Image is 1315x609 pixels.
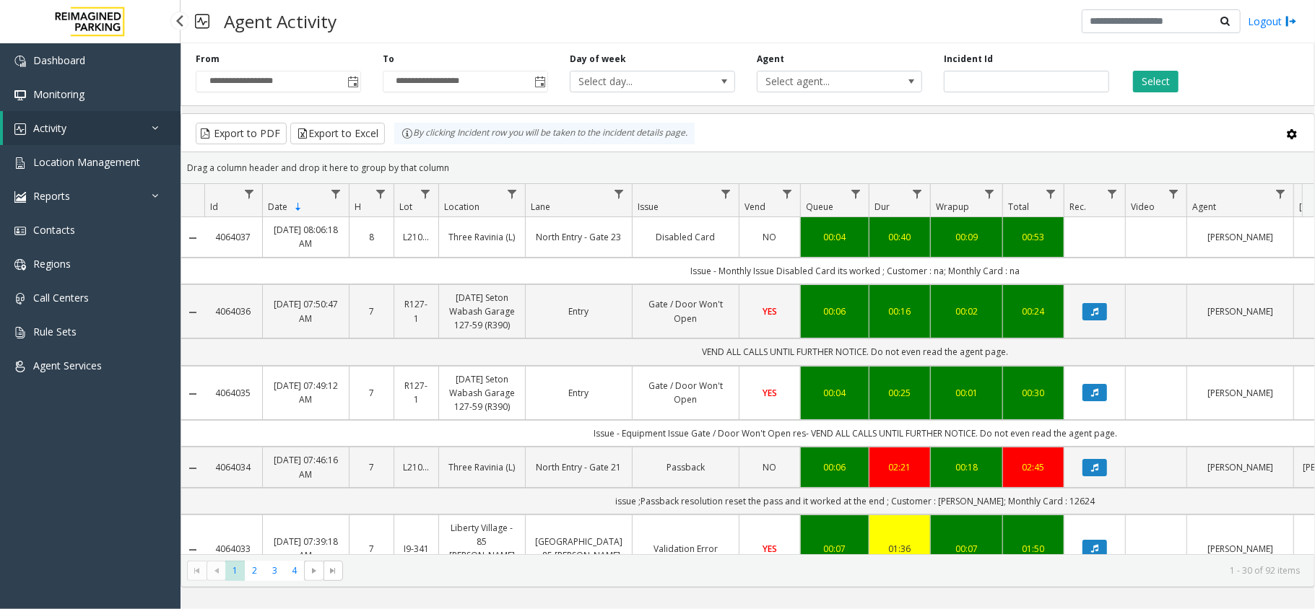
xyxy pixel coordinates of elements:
a: 4064036 [213,304,253,318]
a: 00:30 [1012,386,1055,400]
a: H Filter Menu [371,184,391,203]
a: 7 [358,304,385,318]
div: 00:53 [1012,230,1055,244]
a: 00:07 [939,542,994,556]
a: Location Filter Menu [503,184,522,203]
span: Lot [399,201,412,213]
a: Lane Filter Menu [609,184,629,203]
img: 'icon' [14,56,26,67]
span: Go to the last page [328,565,339,577]
a: North Entry - Gate 23 [534,230,623,244]
a: Collapse Details [181,307,204,318]
a: 00:02 [939,304,994,318]
label: To [383,53,394,66]
span: Go to the next page [308,565,320,577]
span: Toggle popup [531,71,547,92]
img: pageIcon [195,4,209,39]
h3: Agent Activity [217,4,344,39]
a: YES [748,304,791,318]
a: [DATE] 07:39:18 AM [272,535,340,562]
a: 00:04 [810,230,860,244]
span: Go to the next page [304,561,324,581]
a: 00:06 [810,460,860,474]
a: 00:25 [878,386,921,400]
a: Wrapup Filter Menu [980,184,999,203]
a: Collapse Details [181,463,204,474]
span: YES [763,305,777,317]
span: Location Management [33,155,140,169]
a: [PERSON_NAME] [1196,304,1285,318]
span: YES [763,387,777,399]
a: Lot Filter Menu [416,184,435,203]
a: 7 [358,460,385,474]
div: 00:09 [939,230,994,244]
span: Contacts [33,223,75,237]
span: Rule Sets [33,325,77,338]
a: Disabled Card [641,230,730,244]
a: 4064035 [213,386,253,400]
span: Video [1131,201,1155,213]
a: [PERSON_NAME] [1196,386,1285,400]
span: Regions [33,257,71,271]
img: infoIcon.svg [402,128,413,139]
span: Call Centers [33,291,89,304]
a: R127-1 [403,297,430,325]
a: Entry [534,304,623,318]
img: 'icon' [14,259,26,271]
span: Go to the last page [324,561,343,581]
a: Entry [534,386,623,400]
a: Queue Filter Menu [846,184,866,203]
a: Three Ravinia (L) [448,460,516,474]
span: Agent Services [33,359,102,372]
img: 'icon' [14,123,26,135]
a: NO [748,460,791,474]
div: 00:01 [939,386,994,400]
div: Drag a column header and drop it here to group by that column [181,155,1314,180]
a: 4064034 [213,460,253,474]
a: North Entry - Gate 21 [534,460,623,474]
a: 7 [358,542,385,556]
a: L21059300 [403,230,430,244]
a: 00:07 [810,542,860,556]
kendo-pager-info: 1 - 30 of 92 items [352,564,1300,577]
label: Day of week [570,53,626,66]
span: Sortable [292,201,304,213]
span: Id [210,201,218,213]
a: [GEOGRAPHIC_DATA] - 85 [PERSON_NAME] [534,535,623,562]
span: Vend [745,201,765,213]
a: Passback [641,460,730,474]
a: Issue Filter Menu [716,184,736,203]
a: 00:16 [878,304,921,318]
div: 00:06 [810,304,860,318]
a: Vend Filter Menu [778,184,797,203]
a: NO [748,230,791,244]
img: logout [1285,14,1297,29]
span: Dur [875,201,890,213]
a: 7 [358,386,385,400]
span: NO [763,461,777,473]
button: Select [1133,71,1179,92]
a: [DATE] 07:49:12 AM [272,379,340,406]
a: I9-341 [403,542,430,556]
a: 00:04 [810,386,860,400]
a: Gate / Door Won't Open [641,379,730,406]
a: Activity [3,111,181,145]
img: 'icon' [14,361,26,372]
div: Data table [181,184,1314,554]
a: 02:21 [878,460,921,474]
span: Toggle popup [344,71,360,92]
span: Reports [33,189,70,203]
div: By clicking Incident row you will be taken to the incident details page. [394,123,695,144]
div: 00:18 [939,460,994,474]
a: 00:24 [1012,304,1055,318]
a: Logout [1248,14,1297,29]
div: 02:45 [1012,460,1055,474]
span: Activity [33,121,66,135]
a: Three Ravinia (L) [448,230,516,244]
